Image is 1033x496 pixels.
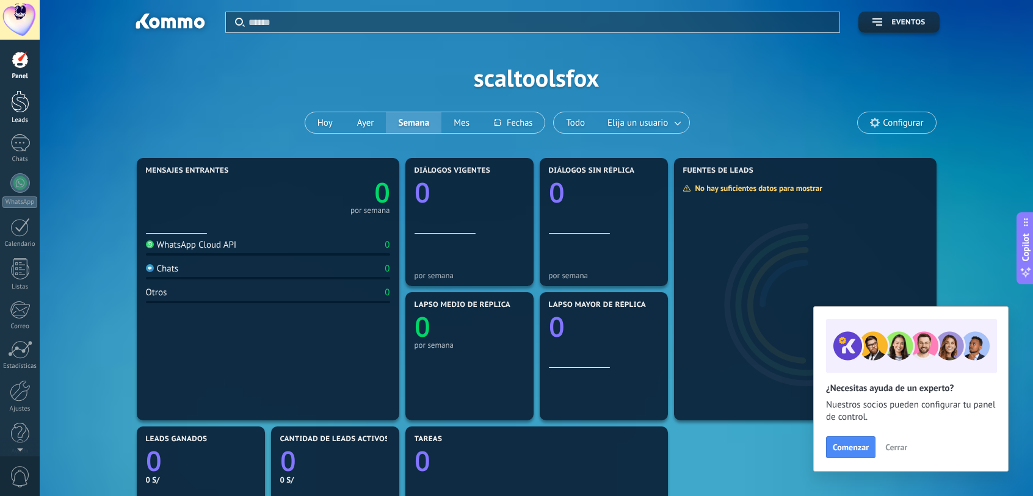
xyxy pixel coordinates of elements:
span: Copilot [1020,233,1032,261]
span: Tareas [415,435,443,444]
div: Ajustes [2,405,38,413]
span: Lapso medio de réplica [415,301,511,309]
span: Configurar [883,118,923,128]
button: Cerrar [880,438,913,456]
a: 0 [280,442,390,480]
div: por semana [350,207,390,214]
span: Fuentes de leads [683,167,754,175]
h2: ¿Necesitas ayuda de un experto? [826,383,996,394]
div: Estadísticas [2,362,38,370]
text: 0 [146,442,162,480]
div: WhatsApp Cloud API [146,239,237,251]
text: 0 [549,174,565,211]
div: 0 S/ [146,475,256,485]
div: Panel [2,73,38,81]
div: 0 [385,239,390,251]
button: Fechas [482,112,545,133]
span: Eventos [891,18,925,27]
text: 0 [280,442,296,480]
span: Cerrar [885,443,907,451]
div: Correo [2,323,38,331]
button: Comenzar [826,436,875,458]
text: 0 [415,308,430,345]
div: 0 S/ [280,475,390,485]
div: Calendario [2,240,38,248]
button: Ayer [345,112,386,133]
div: por semana [549,271,659,280]
span: Nuestros socios pueden configurar tu panel de control. [826,399,996,423]
button: Semana [386,112,441,133]
span: Mensajes entrantes [146,167,229,175]
a: 0 [146,442,256,480]
div: 0 [385,263,390,275]
div: Listas [2,283,38,291]
span: Leads ganados [146,435,208,444]
div: por semana [415,271,524,280]
a: 0 [268,174,390,211]
div: Leads [2,117,38,124]
button: Hoy [305,112,345,133]
span: Comenzar [833,443,869,451]
div: Chats [146,263,179,275]
button: Todo [554,112,597,133]
a: 0 [415,442,659,480]
span: Cantidad de leads activos [280,435,390,444]
div: Otros [146,287,167,298]
img: Chats [146,264,154,272]
button: Eventos [858,12,939,33]
text: 0 [374,174,390,211]
span: Lapso mayor de réplica [549,301,646,309]
button: Elija un usuario [597,112,689,133]
div: Chats [2,156,38,164]
img: WhatsApp Cloud API [146,240,154,248]
text: 0 [415,174,430,211]
div: No hay suficientes datos para mostrar [683,183,831,193]
span: Diálogos sin réplica [549,167,635,175]
div: 0 [385,287,390,298]
div: por semana [415,340,524,350]
span: Elija un usuario [605,115,670,131]
span: Diálogos vigentes [415,167,491,175]
div: WhatsApp [2,196,37,208]
text: 0 [415,442,430,480]
button: Mes [441,112,482,133]
text: 0 [549,308,565,345]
